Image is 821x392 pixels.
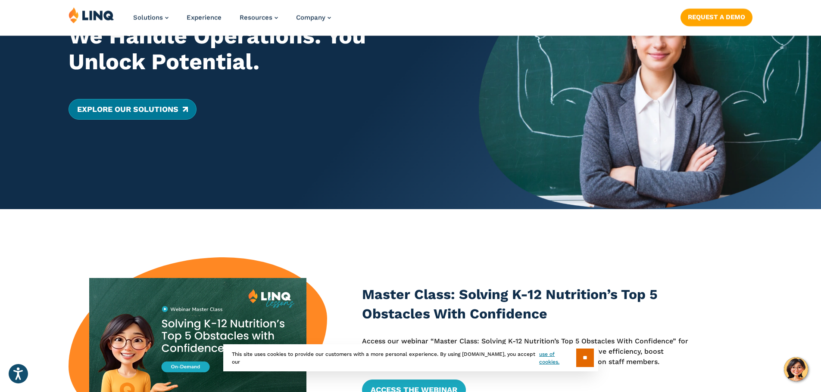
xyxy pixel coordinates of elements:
[133,14,163,22] span: Solutions
[296,14,325,22] span: Company
[240,14,272,22] span: Resources
[133,7,331,35] nav: Primary Navigation
[240,14,278,22] a: Resources
[69,7,114,23] img: LINQ | K‑12 Software
[539,350,576,366] a: use of cookies.
[296,14,331,22] a: Company
[784,357,808,381] button: Hello, have a question? Let’s chat.
[362,336,694,367] p: Access our webinar “Master Class: Solving K-12 Nutrition’s Top 5 Obstacles With Confidence” for a...
[223,344,598,371] div: This site uses cookies to provide our customers with a more personal experience. By using [DOMAIN...
[69,99,197,120] a: Explore Our Solutions
[681,7,752,26] nav: Button Navigation
[69,23,446,75] h2: We Handle Operations. You Unlock Potential.
[133,14,169,22] a: Solutions
[362,285,694,324] h3: Master Class: Solving K-12 Nutrition’s Top 5 Obstacles With Confidence
[187,14,222,22] a: Experience
[681,9,752,26] a: Request a Demo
